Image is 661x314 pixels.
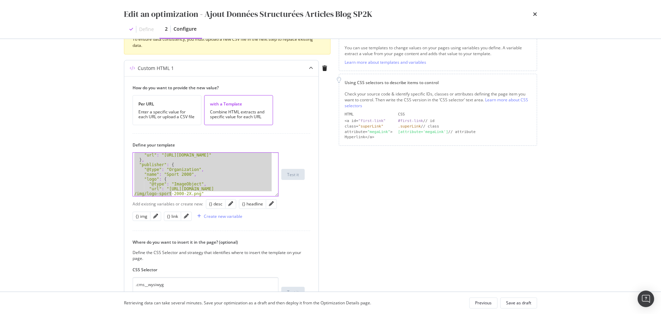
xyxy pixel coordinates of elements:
div: You can use templates to change values on your pages using variables you define. A variable extra... [345,45,531,57]
div: Previous [475,300,492,306]
div: Retrieving data can take several minutes. Save your optimization as a draft and then deploy it fr... [124,300,371,306]
div: // attribute [398,129,531,135]
div: Using CSS selectors to describe items to control [345,80,531,85]
button: {} link [167,212,178,220]
div: {} desc [209,201,222,207]
div: [attribute='megaLink'] [398,130,448,134]
div: To ensure data consistency, you must upload a new CSV file in the next step to replace existing d... [133,36,322,49]
div: Test it [287,289,299,295]
div: {} link [167,213,178,219]
div: Enter a specific value for each URL or upload a CSV file [138,110,196,119]
div: Hyperlink</a> [345,134,392,140]
div: Define the CSS Selector and strategy that identifies where to insert the template on your page. [133,250,305,261]
div: Save as draft [506,300,531,306]
div: Per URL [138,101,196,107]
div: #first-link [398,119,423,123]
div: Edit an optimization - Ajout Données Structurées Articles Blog SP2K [124,8,373,20]
div: Check your source code & identify specific IDs, classes or attributes defining the page item you ... [345,91,531,109]
div: attribute= > [345,129,392,135]
div: Define [139,26,154,33]
button: Previous [469,297,497,308]
div: times [533,8,537,20]
div: Add existing variables or create new: [133,201,203,207]
div: CSS [398,112,531,117]
div: .superLink [398,124,421,129]
div: pencil [184,214,189,219]
button: Test it [281,169,305,180]
div: with a Template [210,101,267,107]
div: Custom HTML 1 [138,65,174,72]
textarea: .cms__wysiwyg [133,277,279,298]
div: 2 [165,26,168,32]
a: Learn more about templates and variables [345,59,426,65]
div: "first-link" [358,119,386,123]
label: CSS Selector [133,267,305,273]
button: Create new variable [195,211,242,222]
div: Create new variable [204,213,242,219]
div: pencil [228,201,233,206]
div: HTML [345,112,392,117]
button: {} img [136,212,147,220]
div: Open Intercom Messenger [638,291,654,307]
div: {} img [136,213,147,219]
div: Configure [174,26,197,32]
div: "megaLink" [367,130,390,134]
div: // id [398,118,531,124]
a: Learn more about CSS selectors [345,97,528,109]
div: "superLink" [358,124,384,129]
div: // class [398,124,531,129]
div: class= [345,124,392,129]
label: How do you want to provide the new value? [133,85,305,91]
button: {} headline [242,200,263,208]
label: Define your template [133,142,305,148]
div: pencil [269,201,274,206]
div: <a id= [345,118,392,124]
button: Save as draft [500,297,537,308]
div: Test it [287,172,299,178]
label: Where do you want to insert it in the page? (optional) [133,239,305,245]
button: Test it [281,287,305,298]
button: {} desc [209,200,222,208]
div: Combine HTML extracts and specific value for each URL [210,110,267,119]
div: pencil [153,214,158,219]
div: {} headline [242,201,263,207]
